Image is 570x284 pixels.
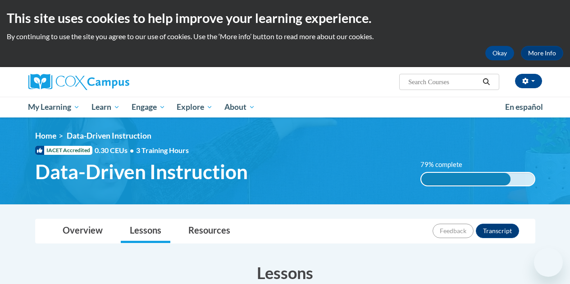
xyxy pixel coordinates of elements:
label: 79% complete [420,160,472,170]
img: Cox Campus [28,74,129,90]
span: Explore [177,102,213,113]
a: Learn [86,97,126,117]
a: Engage [126,97,171,117]
h3: Lessons [35,261,535,284]
span: About [224,102,255,113]
p: By continuing to use the site you agree to our use of cookies. Use the ‘More info’ button to read... [7,32,563,41]
div: Main menu [22,97,549,117]
iframe: Button to launch messaging window [534,248,563,277]
button: Feedback [433,224,474,238]
a: Cox Campus [28,74,191,90]
h2: This site uses cookies to help improve your learning experience. [7,9,563,27]
span: Engage [132,102,165,113]
a: My Learning [23,97,86,117]
span: • [130,146,134,154]
a: Resources [179,219,239,243]
button: Search [479,77,493,87]
button: Okay [485,46,514,60]
a: Home [35,131,56,140]
a: Lessons [121,219,170,243]
span: En español [505,102,543,112]
span: Data-Driven Instruction [67,131,151,140]
span: Data-Driven Instruction [35,160,248,184]
input: Search Courses [407,77,479,87]
span: 3 Training Hours [136,146,189,154]
span: IACET Accredited [35,146,92,155]
span: My Learning [28,102,80,113]
a: More Info [521,46,563,60]
a: Overview [54,219,112,243]
a: Explore [171,97,219,117]
span: 0.30 CEUs [95,145,136,155]
a: About [219,97,261,117]
div: 79% complete [421,173,511,185]
button: Account Settings [515,74,542,88]
button: Transcript [476,224,519,238]
a: En español [499,98,549,117]
span: Learn [91,102,120,113]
